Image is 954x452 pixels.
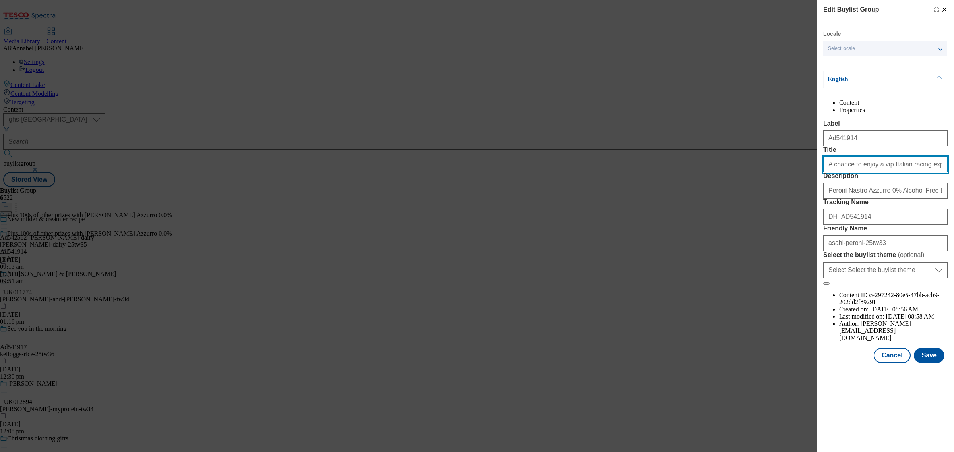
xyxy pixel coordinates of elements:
span: [DATE] 08:56 AM [870,306,918,313]
span: ( optional ) [898,251,925,258]
input: Enter Label [823,130,948,146]
li: Last modified on: [839,313,948,320]
p: English [828,75,911,83]
label: Title [823,146,948,153]
li: Created on: [839,306,948,313]
span: Select locale [828,46,855,52]
li: Properties [839,106,948,114]
input: Enter Description [823,183,948,199]
li: Author: [839,320,948,342]
label: Label [823,120,948,127]
li: Content [839,99,948,106]
input: Enter Title [823,156,948,172]
label: Tracking Name [823,199,948,206]
label: Locale [823,32,841,36]
li: Content ID [839,292,948,306]
label: Friendly Name [823,225,948,232]
button: Save [914,348,944,363]
button: Cancel [874,348,910,363]
span: [DATE] 08:58 AM [886,313,934,320]
input: Enter Tracking Name [823,209,948,225]
label: Select the buylist theme [823,251,948,259]
span: ce297242-80e5-47bb-acb9-202dd2f89291 [839,292,939,305]
span: [PERSON_NAME][EMAIL_ADDRESS][DOMAIN_NAME] [839,320,911,341]
label: Description [823,172,948,180]
h4: Edit Buylist Group [823,5,879,14]
input: Enter Friendly Name [823,235,948,251]
button: Select locale [823,41,947,56]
